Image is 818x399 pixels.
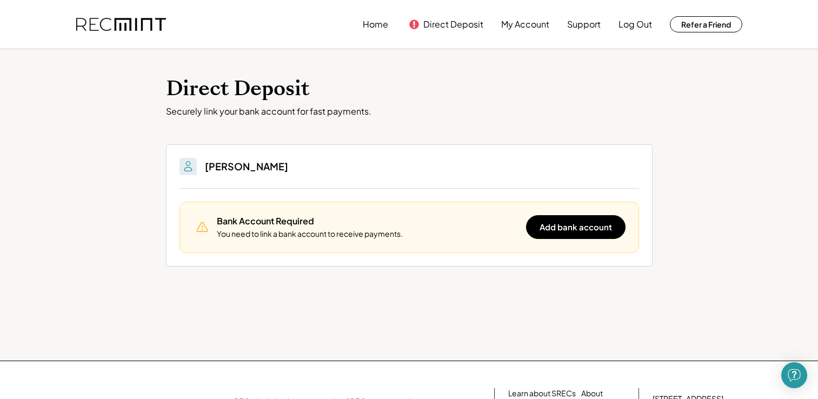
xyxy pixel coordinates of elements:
[217,215,314,227] div: Bank Account Required
[670,16,742,32] button: Refer a Friend
[363,14,388,35] button: Home
[423,14,483,35] button: Direct Deposit
[76,18,166,31] img: recmint-logotype%403x.png
[501,14,549,35] button: My Account
[567,14,601,35] button: Support
[217,229,403,240] div: You need to link a bank account to receive payments.
[581,388,603,399] a: About
[526,215,626,239] button: Add bank account
[508,388,576,399] a: Learn about SRECs
[781,362,807,388] div: Open Intercom Messenger
[166,76,653,102] h1: Direct Deposit
[182,160,195,173] img: People.svg
[619,14,652,35] button: Log Out
[166,106,653,117] div: Securely link your bank account for fast payments.
[205,160,288,172] h3: [PERSON_NAME]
